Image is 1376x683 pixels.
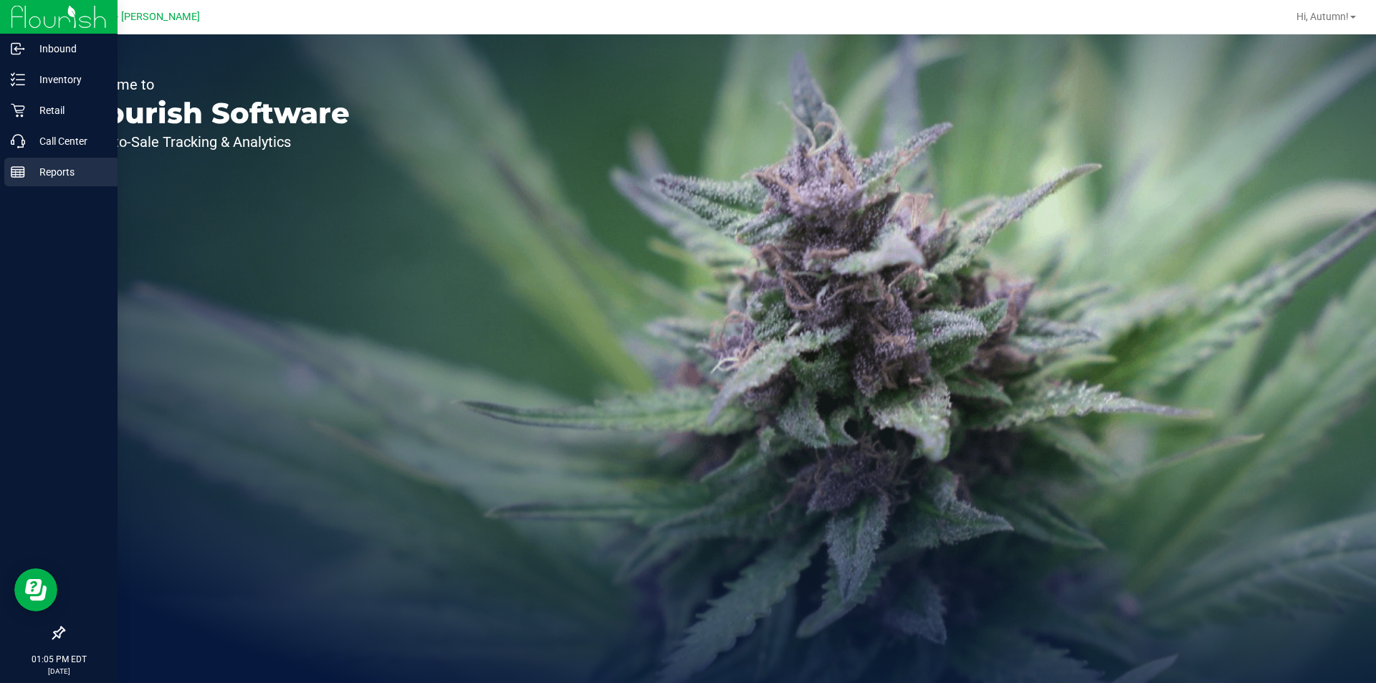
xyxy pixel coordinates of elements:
[25,71,111,88] p: Inventory
[77,135,350,149] p: Seed-to-Sale Tracking & Analytics
[11,72,25,87] inline-svg: Inventory
[1296,11,1349,22] span: Hi, Autumn!
[77,99,350,128] p: Flourish Software
[25,133,111,150] p: Call Center
[14,568,57,611] iframe: Resource center
[11,165,25,179] inline-svg: Reports
[11,42,25,56] inline-svg: Inbound
[6,653,111,666] p: 01:05 PM EDT
[11,134,25,148] inline-svg: Call Center
[77,77,350,92] p: Welcome to
[11,103,25,118] inline-svg: Retail
[25,163,111,181] p: Reports
[6,666,111,677] p: [DATE]
[93,11,200,23] span: GA4 - [PERSON_NAME]
[25,102,111,119] p: Retail
[25,40,111,57] p: Inbound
